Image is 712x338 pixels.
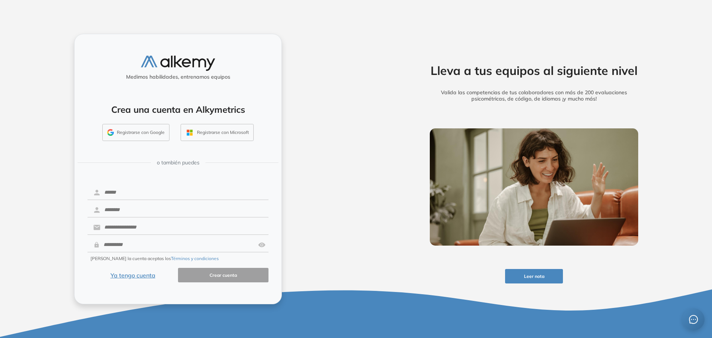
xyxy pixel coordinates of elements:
button: Términos y condiciones [171,255,219,262]
span: o también puedes [157,159,200,167]
h2: Lleva a tus equipos al siguiente nivel [418,63,650,78]
span: [PERSON_NAME] la cuenta aceptas los [90,255,219,262]
button: Ya tengo cuenta [88,268,178,282]
img: OUTLOOK_ICON [185,128,194,137]
h4: Crea una cuenta en Alkymetrics [84,104,272,115]
button: Leer nota [505,269,563,283]
img: logo-alkemy [141,56,215,71]
img: GMAIL_ICON [107,129,114,136]
span: message [689,315,698,324]
img: asd [258,238,266,252]
h5: Medimos habilidades, entrenamos equipos [78,74,278,80]
img: img-more-info [430,128,638,246]
button: Registrarse con Microsoft [181,124,254,141]
h5: Valida las competencias de tus colaboradores con más de 200 evaluaciones psicométricas, de código... [418,89,650,102]
button: Crear cuenta [178,268,268,282]
button: Registrarse con Google [102,124,169,141]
